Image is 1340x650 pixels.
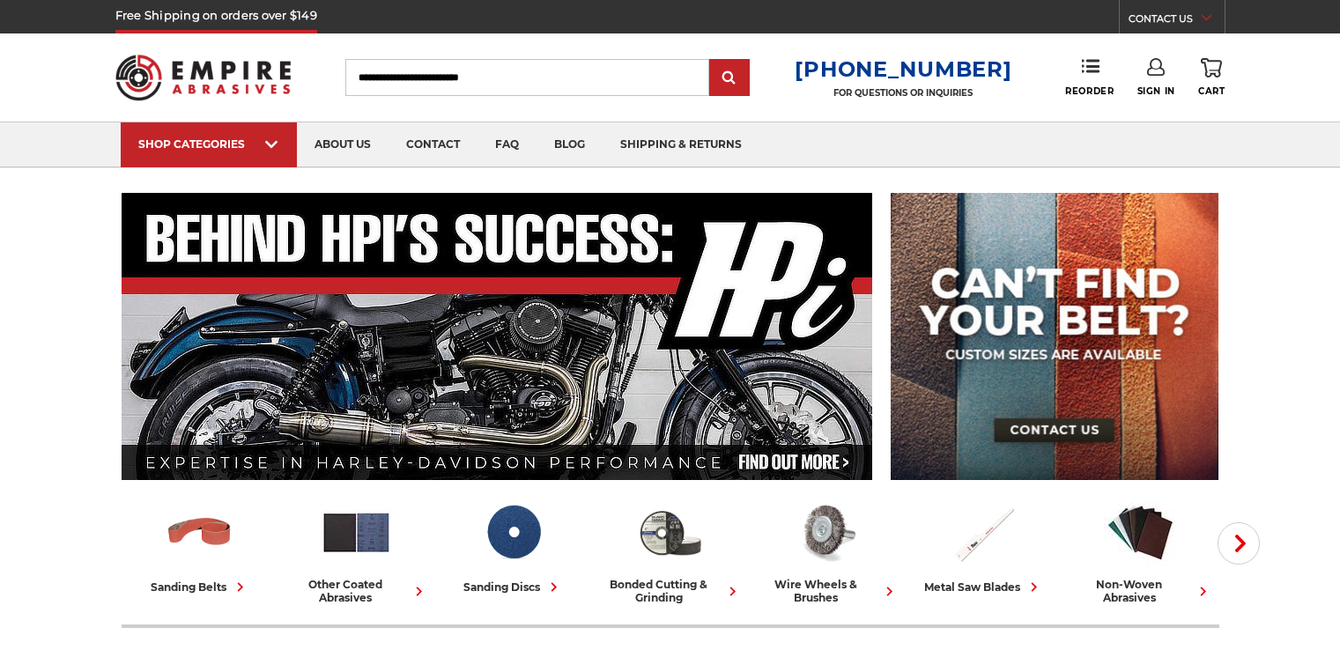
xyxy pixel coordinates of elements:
[756,496,899,604] a: wire wheels & brushes
[712,61,747,96] input: Submit
[1104,496,1177,569] img: Non-woven Abrasives
[1198,58,1225,97] a: Cart
[163,496,236,569] img: Sanding Belts
[599,496,742,604] a: bonded cutting & grinding
[320,496,393,569] img: Other Coated Abrasives
[478,122,537,167] a: faq
[297,122,389,167] a: about us
[1070,578,1212,604] div: non-woven abrasives
[285,578,428,604] div: other coated abrasives
[285,496,428,604] a: other coated abrasives
[913,496,1055,596] a: metal saw blades
[442,496,585,596] a: sanding discs
[603,122,759,167] a: shipping & returns
[1137,85,1175,97] span: Sign In
[1070,496,1212,604] a: non-woven abrasives
[599,578,742,604] div: bonded cutting & grinding
[756,578,899,604] div: wire wheels & brushes
[795,87,1011,99] p: FOR QUESTIONS OR INQUIRIES
[389,122,478,167] a: contact
[795,56,1011,82] a: [PHONE_NUMBER]
[947,496,1020,569] img: Metal Saw Blades
[122,193,873,480] img: Banner for an interview featuring Horsepower Inc who makes Harley performance upgrades featured o...
[1065,58,1114,96] a: Reorder
[151,578,249,596] div: sanding belts
[1218,522,1260,565] button: Next
[633,496,707,569] img: Bonded Cutting & Grinding
[1198,85,1225,97] span: Cart
[924,578,1043,596] div: metal saw blades
[463,578,563,596] div: sanding discs
[537,122,603,167] a: blog
[891,193,1218,480] img: promo banner for custom belts.
[115,43,292,112] img: Empire Abrasives
[138,137,279,151] div: SHOP CATEGORIES
[129,496,271,596] a: sanding belts
[1065,85,1114,97] span: Reorder
[477,496,550,569] img: Sanding Discs
[1129,9,1225,33] a: CONTACT US
[790,496,863,569] img: Wire Wheels & Brushes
